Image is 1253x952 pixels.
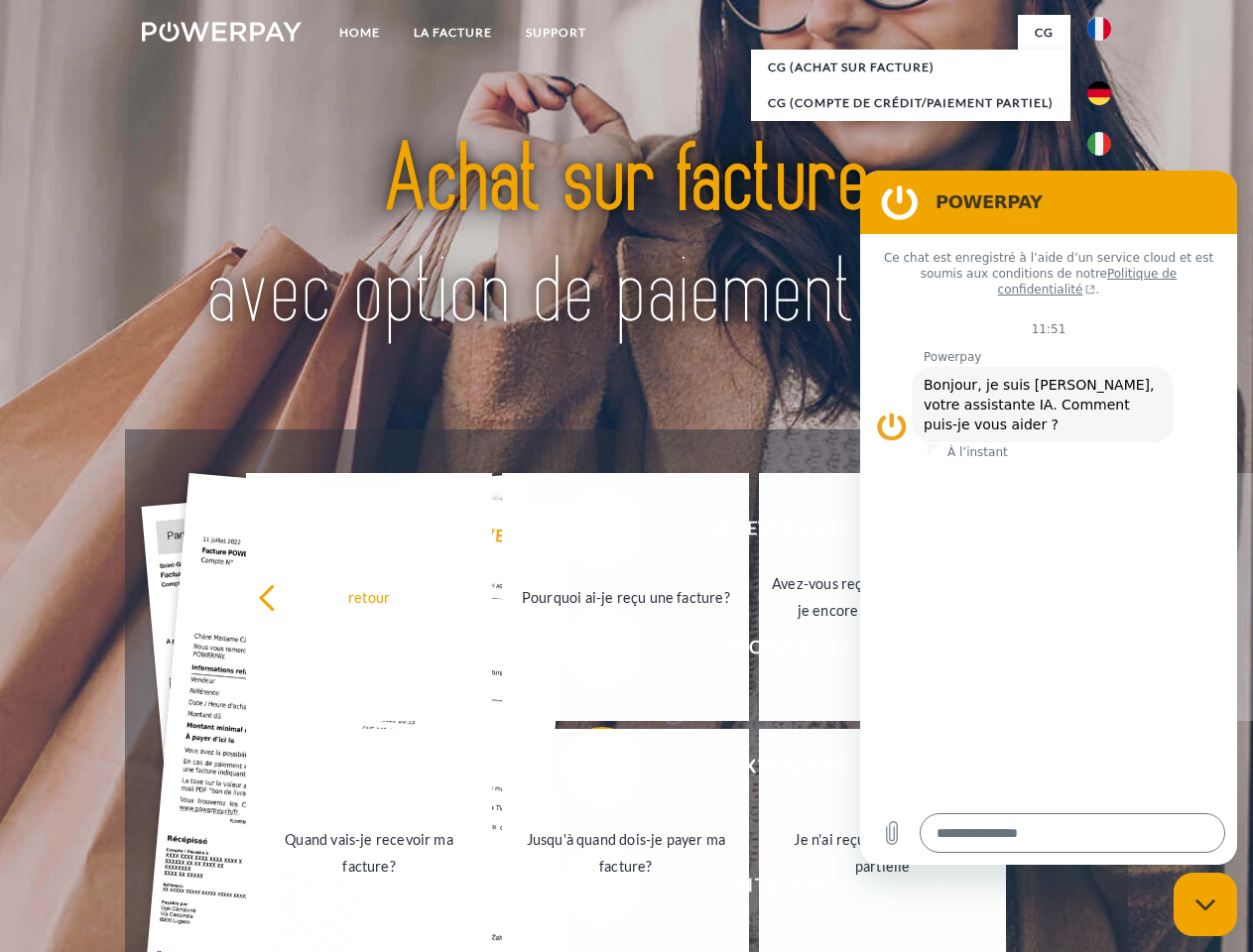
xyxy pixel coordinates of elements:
[514,583,737,610] div: Pourquoi ai-je reçu une facture?
[397,15,509,51] a: LA FACTURE
[751,85,1070,121] a: CG (Compte de crédit/paiement partiel)
[1087,81,1111,105] img: de
[771,570,994,624] div: Avez-vous reçu mes paiements, ai-je encore un solde ouvert?
[1087,132,1111,156] img: it
[509,15,603,51] a: Support
[514,826,737,880] div: Jusqu'à quand dois-je payer ma facture?
[1087,17,1111,41] img: fr
[258,826,481,880] div: Quand vais-je recevoir ma facture?
[142,22,302,42] img: logo-powerpay-white.svg
[322,15,397,51] a: Home
[759,473,1006,721] a: Avez-vous reçu mes paiements, ai-je encore un solde ouvert?
[189,95,1064,380] img: title-powerpay_fr.svg
[860,171,1237,865] iframe: Fenêtre de messagerie
[771,826,994,880] div: Je n'ai reçu qu'une livraison partielle
[258,583,481,610] div: retour
[751,50,1070,85] a: CG (achat sur facture)
[1174,873,1237,936] iframe: Bouton de lancement de la fenêtre de messagerie, conversation en cours
[1018,15,1070,51] a: CG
